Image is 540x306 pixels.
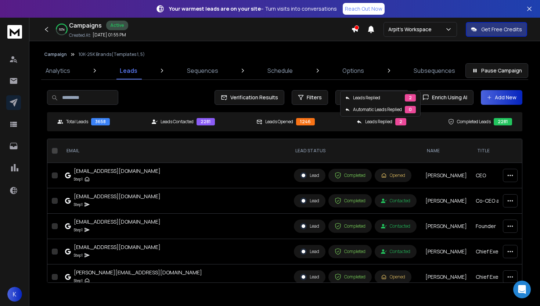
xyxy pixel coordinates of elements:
[300,198,319,204] div: Lead
[421,163,471,188] td: [PERSON_NAME]
[421,239,471,264] td: [PERSON_NAME]
[381,249,410,255] div: Contacted
[7,25,22,39] img: logo
[265,119,293,125] p: Leads Opened
[471,188,536,214] td: Co-CEO and Head Distiller
[353,107,402,113] p: Automatic Leads Replied
[471,264,536,290] td: Chief Executive Officer
[300,223,319,230] div: Lead
[494,118,512,125] div: 2281
[335,248,366,255] div: Completed
[335,172,366,179] div: Completed
[74,167,161,175] div: [EMAIL_ADDRESS][DOMAIN_NAME]
[513,281,531,298] div: Open Intercom Messenger
[263,62,297,79] a: Schedule
[421,139,471,163] th: NAME
[169,5,337,13] p: – Turn visits into conversations
[61,139,289,163] th: EMAIL
[421,188,471,214] td: [PERSON_NAME]
[353,95,380,101] p: Leads Replied
[421,214,471,239] td: [PERSON_NAME]
[381,198,410,204] div: Contacted
[74,226,83,234] p: Step 1
[93,32,126,38] p: [DATE] 01:55 PM
[471,214,536,239] td: Founder
[414,66,455,75] p: Subsequences
[161,119,194,125] p: Leads Contacted
[365,119,392,125] p: Leads Replied
[289,139,421,163] th: LEAD STATUS
[69,32,91,38] p: Created At:
[465,63,528,78] button: Pause Campaign
[343,3,385,15] a: Reach Out Now
[120,66,137,75] p: Leads
[381,172,405,178] div: Opened
[405,106,416,113] div: 0
[405,94,416,102] div: 2
[457,119,491,125] p: Completed Leads
[183,62,223,79] a: Sequences
[74,218,161,225] div: [EMAIL_ADDRESS][DOMAIN_NAME]
[481,26,522,33] p: Get Free Credits
[335,223,366,230] div: Completed
[46,66,70,75] p: Analytics
[106,21,128,30] div: Active
[91,118,110,125] div: 3658
[115,62,142,79] a: Leads
[409,62,460,79] a: Subsequences
[335,274,366,280] div: Completed
[471,163,536,188] td: CEO
[345,5,382,13] p: Reach Out Now
[7,287,22,302] button: K
[300,274,319,280] div: Lead
[388,26,435,33] p: Arpit's Workspace
[421,264,471,290] td: [PERSON_NAME]
[381,223,410,229] div: Contacted
[59,27,65,32] p: 62 %
[74,277,83,284] p: Step 1
[79,51,145,57] p: 10K-25K Brands(Templates 1, 5)
[300,248,319,255] div: Lead
[41,62,75,79] a: Analytics
[187,66,218,75] p: Sequences
[466,22,527,37] button: Get Free Credits
[335,198,366,204] div: Completed
[381,274,405,280] div: Opened
[74,175,83,183] p: Step 1
[342,66,364,75] p: Options
[471,239,536,264] td: Chief Executive Officer
[169,5,261,12] strong: Your warmest leads are on your site
[74,193,161,200] div: [EMAIL_ADDRESS][DOMAIN_NAME]
[44,51,67,57] button: Campaign
[338,62,368,79] a: Options
[395,118,406,125] div: 2
[267,66,293,75] p: Schedule
[69,21,102,30] h1: Campaigns
[66,119,88,125] p: Total Leads
[429,94,467,101] span: Enrich Using AI
[471,139,536,163] th: title
[227,94,278,101] span: Verification Results
[74,201,83,208] p: Step 1
[74,243,161,251] div: [EMAIL_ADDRESS][DOMAIN_NAME]
[416,90,474,105] button: Enrich Using AI
[296,118,315,125] div: 1246
[197,118,215,125] div: 2281
[215,90,284,105] button: Verification Results
[292,90,328,105] button: Filters
[74,269,202,276] div: [PERSON_NAME][EMAIL_ADDRESS][DOMAIN_NAME]
[74,252,83,259] p: Step 1
[307,94,322,101] span: Filters
[481,90,522,105] button: Add New
[300,172,319,179] div: Lead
